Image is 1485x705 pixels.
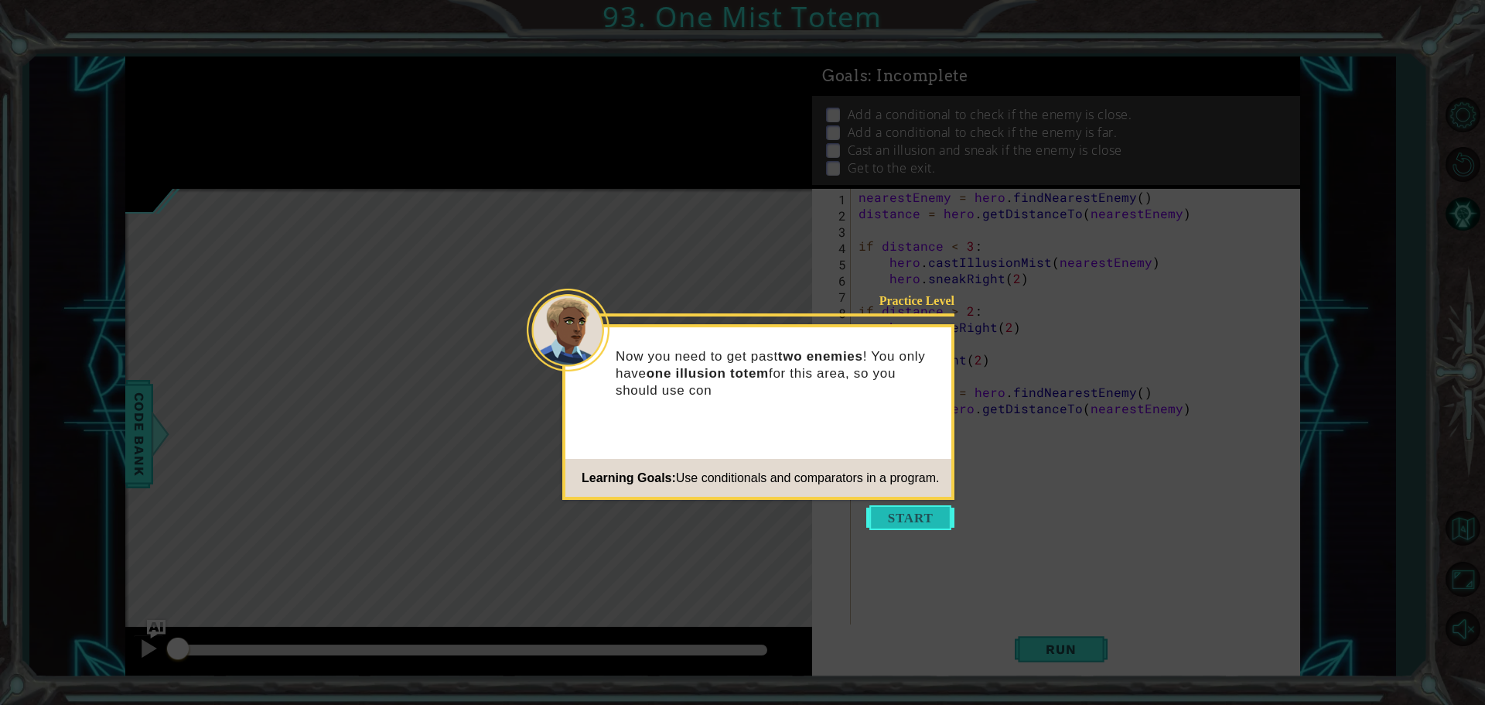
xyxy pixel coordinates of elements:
span: Use conditionals and comparators in a program. [676,471,940,484]
button: Start [866,505,954,530]
p: Now you need to get past ! You only have for this area, so you should use con [616,348,940,399]
strong: one illusion totem [647,366,769,381]
span: Learning Goals: [582,471,676,484]
div: Practice Level [856,293,954,309]
strong: two enemies [778,349,863,364]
